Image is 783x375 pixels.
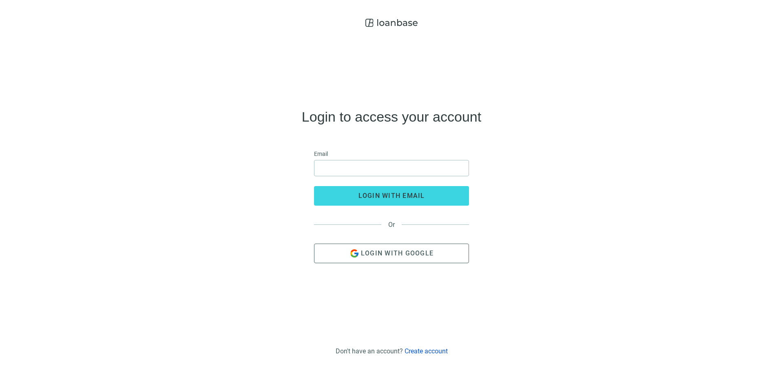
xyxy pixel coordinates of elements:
[314,149,328,158] span: Email
[381,221,402,229] span: Or
[405,347,448,355] a: Create account
[336,347,448,355] div: Don't have an account?
[314,186,469,206] button: login with email
[358,192,425,200] span: login with email
[361,249,434,257] span: Login with Google
[302,110,481,123] h4: Login to access your account
[314,244,469,263] button: Login with Google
